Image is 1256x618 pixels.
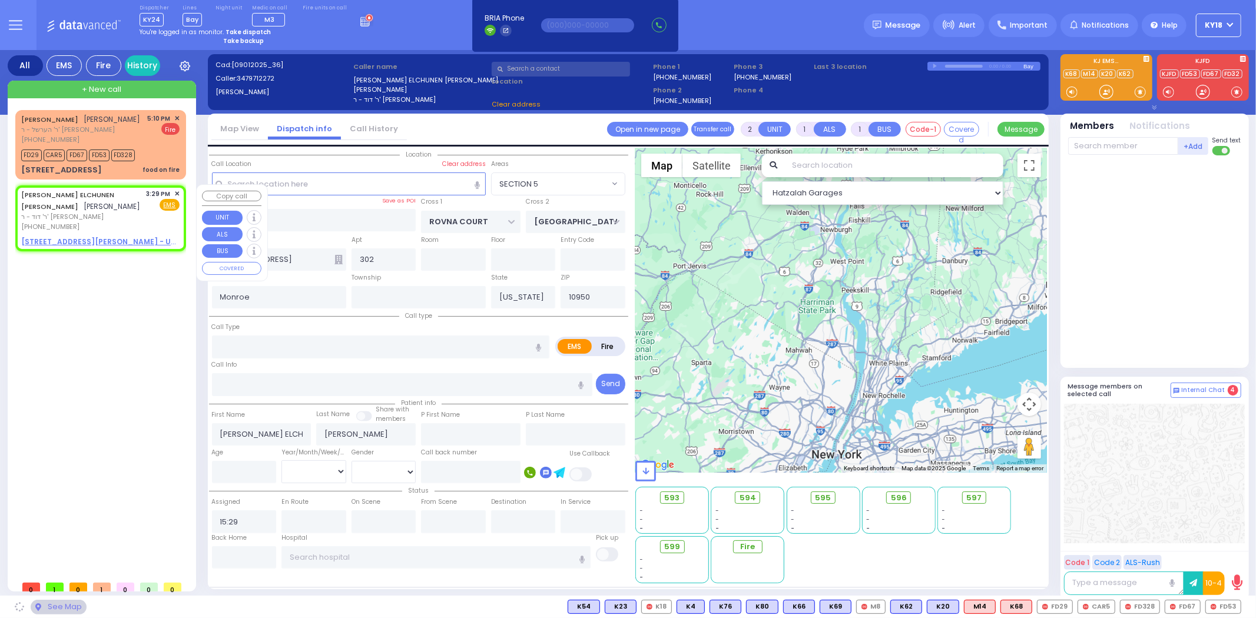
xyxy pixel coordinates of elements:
[111,149,135,161] span: FD328
[492,77,649,87] label: Location
[491,235,505,245] label: Floor
[638,457,677,473] a: Open this area in Google Maps (opens a new window)
[31,600,86,614] div: See map
[1212,136,1241,145] span: Send text
[226,28,271,36] strong: Take dispatch
[216,74,350,84] label: Caller:
[734,72,792,81] label: [PHONE_NUMBER]
[677,600,705,614] div: K4
[125,55,160,76] a: History
[281,448,346,457] div: Year/Month/Week/Day
[740,492,756,504] span: 594
[734,85,810,95] span: Phone 4
[216,5,242,12] label: Night unit
[316,410,350,419] label: Last Name
[395,398,442,407] span: Patient info
[820,600,851,614] div: K69
[142,165,180,174] div: food on fire
[1078,600,1115,614] div: CAR5
[402,486,435,495] span: Status
[21,237,195,247] u: [STREET_ADDRESS][PERSON_NAME] - Use this
[561,273,569,283] label: ZIP
[814,122,846,137] button: ALS
[526,197,549,207] label: Cross 2
[1000,600,1032,614] div: K68
[341,123,407,134] a: Call History
[202,262,261,275] button: COVERED
[212,172,486,195] input: Search location here
[944,122,979,137] button: Covered
[1064,555,1091,570] button: Code 1
[710,600,741,614] div: K76
[212,323,240,332] label: Call Type
[353,62,488,72] label: Caller name
[558,339,592,354] label: EMS
[1092,555,1122,570] button: Code 2
[1081,69,1098,78] a: M14
[890,600,922,614] div: K62
[568,600,600,614] div: BLS
[1117,69,1134,78] a: K62
[216,60,350,70] label: Cad:
[677,600,705,614] div: BLS
[399,311,438,320] span: Call type
[67,149,87,161] span: FD67
[967,492,982,504] span: 597
[746,600,778,614] div: BLS
[1205,600,1241,614] div: FD53
[596,533,618,543] label: Pick up
[906,122,941,137] button: Code-1
[891,492,907,504] span: 596
[569,449,610,458] label: Use Callback
[69,583,87,592] span: 0
[682,154,741,177] button: Show satellite imagery
[641,600,672,614] div: K18
[82,84,121,95] span: + New call
[237,74,274,83] span: 3479712272
[1182,386,1225,394] span: Internal Chat
[86,55,121,76] div: Fire
[1000,600,1032,614] div: ALS
[1018,435,1041,458] button: Drag Pegman onto the map to open Street View
[164,201,176,210] u: EMS
[21,190,114,211] a: [PERSON_NAME] ELCHUNEN [PERSON_NAME]
[140,13,164,26] span: KY24
[21,164,102,176] div: [STREET_ADDRESS]
[21,115,78,124] a: [PERSON_NAME]
[491,160,509,169] label: Areas
[183,5,202,12] label: Lines
[8,55,43,76] div: All
[202,191,261,202] button: Copy call
[1023,62,1040,71] div: Bay
[734,62,810,72] span: Phone 3
[353,85,488,95] label: [PERSON_NAME]
[607,122,688,137] a: Open in new page
[212,533,247,543] label: Back Home
[21,125,141,135] span: ר' הערשל - ר' [PERSON_NAME]
[653,62,730,72] span: Phone 1
[499,178,538,190] span: SECTION 5
[376,414,406,423] span: members
[1018,154,1041,177] button: Toggle fullscreen view
[866,524,870,533] span: -
[784,154,1003,177] input: Search location
[491,273,508,283] label: State
[212,448,224,457] label: Age
[491,497,526,507] label: Destination
[211,123,268,134] a: Map View
[84,114,141,124] span: [PERSON_NAME]
[1010,20,1048,31] span: Important
[491,172,625,195] span: SECTION 5
[382,197,416,205] label: Save as POI
[942,506,946,515] span: -
[1061,58,1152,67] label: KJ EMS...
[869,122,901,137] button: BUS
[21,135,79,144] span: [PHONE_NUMBER]
[890,600,922,614] div: BLS
[653,96,711,105] label: [PHONE_NUMBER]
[21,149,42,161] span: FD29
[1178,137,1209,155] button: +Add
[212,497,241,507] label: Assigned
[421,497,457,507] label: From Scene
[1171,383,1241,398] button: Internal Chat 4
